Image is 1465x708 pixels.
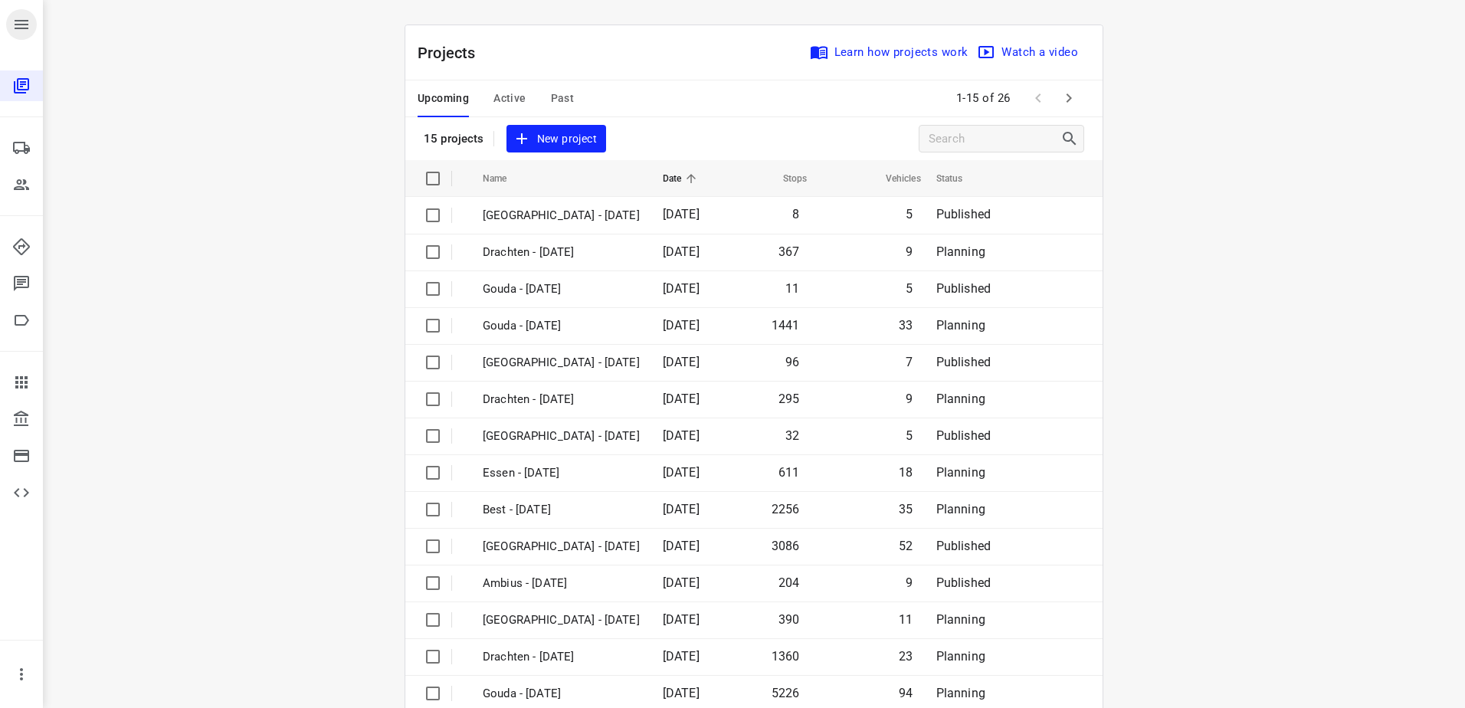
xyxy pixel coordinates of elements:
[936,465,985,480] span: Planning
[936,207,991,221] span: Published
[663,539,700,553] span: [DATE]
[663,649,700,664] span: [DATE]
[772,686,800,700] span: 5226
[483,428,640,445] p: Gemeente Rotterdam - Monday
[899,318,913,333] span: 33
[663,244,700,259] span: [DATE]
[763,169,808,188] span: Stops
[663,169,702,188] span: Date
[483,685,640,703] p: Gouda - Monday
[936,502,985,516] span: Planning
[899,502,913,516] span: 35
[483,280,640,298] p: Gouda - Wednesday
[483,391,640,408] p: Drachten - Tuesday
[899,686,913,700] span: 94
[424,132,484,146] p: 15 projects
[936,244,985,259] span: Planning
[906,281,913,296] span: 5
[936,612,985,627] span: Planning
[483,611,640,629] p: Antwerpen - Monday
[483,207,640,225] p: Gemeente Rotterdam - Thursday
[663,612,700,627] span: [DATE]
[483,501,640,519] p: Best - Monday
[936,428,991,443] span: Published
[551,89,575,108] span: Past
[899,465,913,480] span: 18
[493,89,526,108] span: Active
[778,244,800,259] span: 367
[936,686,985,700] span: Planning
[936,355,991,369] span: Published
[950,82,1017,115] span: 1-15 of 26
[792,207,799,221] span: 8
[663,318,700,333] span: [DATE]
[906,244,913,259] span: 9
[516,129,597,149] span: New project
[906,575,913,590] span: 9
[936,539,991,553] span: Published
[936,318,985,333] span: Planning
[772,649,800,664] span: 1360
[929,127,1060,151] input: Search projects
[778,465,800,480] span: 611
[778,392,800,406] span: 295
[1023,83,1054,113] span: Previous Page
[899,612,913,627] span: 11
[483,169,527,188] span: Name
[906,392,913,406] span: 9
[483,575,640,592] p: Ambius - Monday
[899,539,913,553] span: 52
[1060,129,1083,148] div: Search
[483,538,640,556] p: Zwolle - Monday
[785,281,799,296] span: 11
[663,465,700,480] span: [DATE]
[418,41,488,64] p: Projects
[506,125,606,153] button: New project
[483,317,640,335] p: Gouda - Tuesday
[906,355,913,369] span: 7
[785,428,799,443] span: 32
[778,612,800,627] span: 390
[772,502,800,516] span: 2256
[663,428,700,443] span: [DATE]
[418,89,469,108] span: Upcoming
[663,207,700,221] span: [DATE]
[663,575,700,590] span: [DATE]
[785,355,799,369] span: 96
[663,281,700,296] span: [DATE]
[778,575,800,590] span: 204
[906,428,913,443] span: 5
[906,207,913,221] span: 5
[899,649,913,664] span: 23
[483,244,640,261] p: Drachten - Wednesday
[663,355,700,369] span: [DATE]
[772,318,800,333] span: 1441
[866,169,921,188] span: Vehicles
[483,648,640,666] p: Drachten - Monday
[936,392,985,406] span: Planning
[936,169,983,188] span: Status
[936,281,991,296] span: Published
[483,354,640,372] p: Gemeente Rotterdam - Tuesday
[936,649,985,664] span: Planning
[663,502,700,516] span: [DATE]
[772,539,800,553] span: 3086
[663,686,700,700] span: [DATE]
[1054,83,1084,113] span: Next Page
[483,464,640,482] p: Essen - Monday
[663,392,700,406] span: [DATE]
[936,575,991,590] span: Published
